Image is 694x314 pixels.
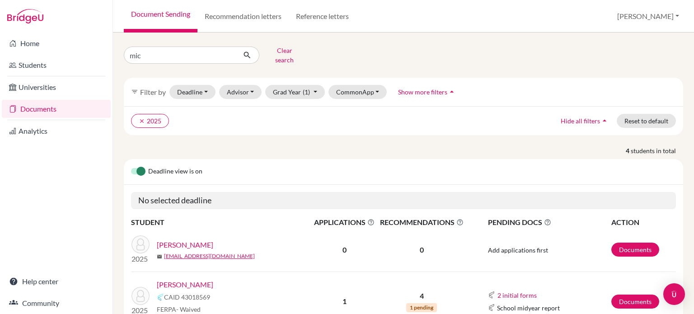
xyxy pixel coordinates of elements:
[265,85,325,99] button: Grad Year(1)
[259,43,309,67] button: Clear search
[124,47,236,64] input: Find student by name...
[157,305,201,314] span: FERPA
[2,56,111,74] a: Students
[553,114,617,128] button: Hide all filtersarrow_drop_up
[488,291,495,299] img: Common App logo
[2,294,111,312] a: Community
[497,290,537,300] button: 2 initial forms
[497,303,560,313] span: School midyear report
[377,217,466,228] span: RECOMMENDATIONS
[131,287,150,305] img: Parsley, Michaela
[617,114,676,128] button: Reset to default
[157,239,213,250] a: [PERSON_NAME]
[131,253,150,264] p: 2025
[328,85,387,99] button: CommonApp
[157,254,162,259] span: mail
[139,118,145,124] i: clear
[2,78,111,96] a: Universities
[164,292,210,302] span: CAID 43018569
[600,116,609,125] i: arrow_drop_up
[148,166,202,177] span: Deadline view is on
[447,87,456,96] i: arrow_drop_up
[488,304,495,311] img: Common App logo
[2,122,111,140] a: Analytics
[377,291,466,301] p: 4
[131,216,312,228] th: STUDENT
[131,114,169,128] button: clear2025
[406,303,437,312] span: 1 pending
[164,252,255,260] a: [EMAIL_ADDRESS][DOMAIN_NAME]
[219,85,262,99] button: Advisor
[2,34,111,52] a: Home
[663,283,685,305] div: Open Intercom Messenger
[398,88,447,96] span: Show more filters
[561,117,600,125] span: Hide all filters
[631,146,683,155] span: students in total
[7,9,43,23] img: Bridge-U
[611,295,659,309] a: Documents
[2,272,111,291] a: Help center
[157,294,164,301] img: Common App logo
[626,146,631,155] strong: 4
[176,305,201,313] span: - Waived
[131,235,150,253] img: Fearday, Michael
[611,243,659,257] a: Documents
[390,85,464,99] button: Show more filtersarrow_drop_up
[312,217,376,228] span: APPLICATIONS
[157,279,213,290] a: [PERSON_NAME]
[611,216,676,228] th: ACTION
[342,297,347,305] b: 1
[140,88,166,96] span: Filter by
[488,246,548,254] span: Add applications first
[131,88,138,95] i: filter_list
[2,100,111,118] a: Documents
[377,244,466,255] p: 0
[303,88,310,96] span: (1)
[169,85,216,99] button: Deadline
[131,192,676,209] h5: No selected deadline
[488,217,610,228] span: PENDING DOCS
[613,8,683,25] button: [PERSON_NAME]
[342,245,347,254] b: 0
